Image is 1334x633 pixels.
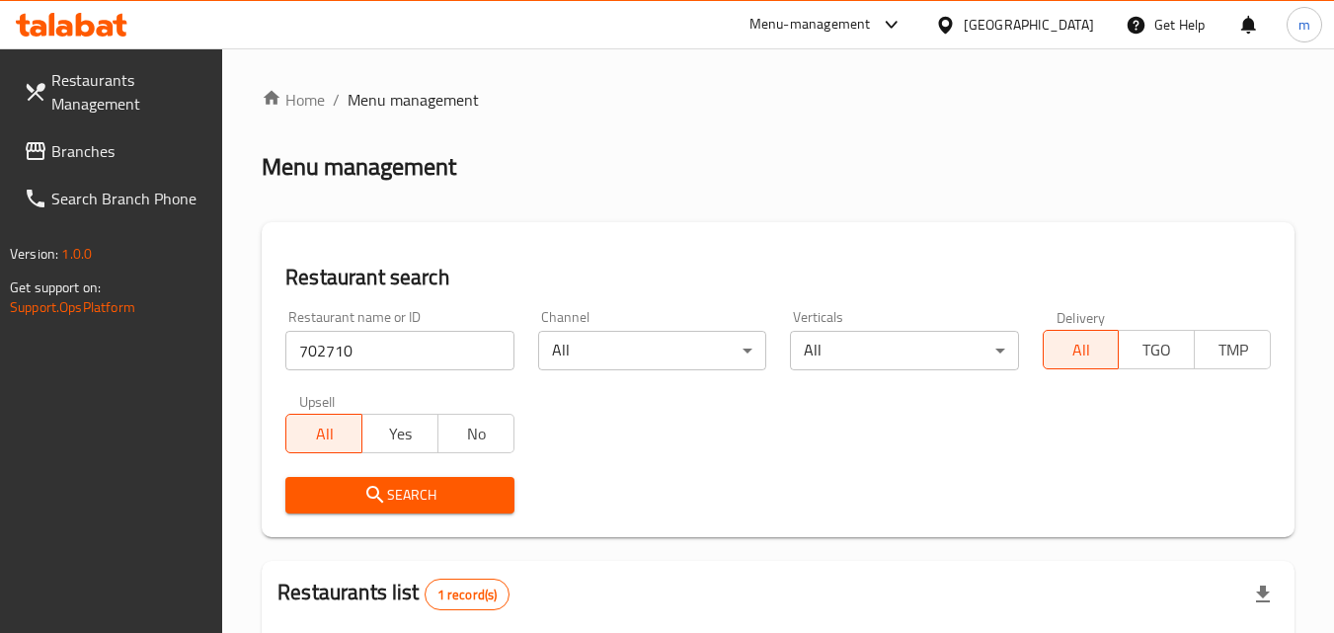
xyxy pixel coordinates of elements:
span: 1 record(s) [426,586,510,604]
span: All [1052,336,1112,364]
button: Yes [361,414,438,453]
span: 1.0.0 [61,241,92,267]
span: TGO [1127,336,1187,364]
a: Home [262,88,325,112]
span: Menu management [348,88,479,112]
div: [GEOGRAPHIC_DATA] [964,14,1094,36]
label: Delivery [1057,310,1106,324]
h2: Restaurant search [285,263,1271,292]
span: TMP [1203,336,1263,364]
div: All [538,331,766,370]
span: m [1298,14,1310,36]
span: No [446,420,507,448]
label: Upsell [299,394,336,408]
span: Version: [10,241,58,267]
div: Total records count [425,579,510,610]
button: Search [285,477,513,514]
span: Get support on: [10,275,101,300]
div: Menu-management [749,13,871,37]
span: Search Branch Phone [51,187,207,210]
a: Restaurants Management [8,56,223,127]
button: No [437,414,514,453]
li: / [333,88,340,112]
span: Yes [370,420,431,448]
a: Support.OpsPlatform [10,294,135,320]
span: Search [301,483,498,508]
span: Branches [51,139,207,163]
h2: Restaurants list [277,578,510,610]
span: All [294,420,354,448]
button: TMP [1194,330,1271,369]
button: TGO [1118,330,1195,369]
button: All [285,414,362,453]
button: All [1043,330,1120,369]
div: Export file [1239,571,1287,618]
a: Search Branch Phone [8,175,223,222]
span: Restaurants Management [51,68,207,116]
div: All [790,331,1018,370]
a: Branches [8,127,223,175]
nav: breadcrumb [262,88,1295,112]
input: Search for restaurant name or ID.. [285,331,513,370]
h2: Menu management [262,151,456,183]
